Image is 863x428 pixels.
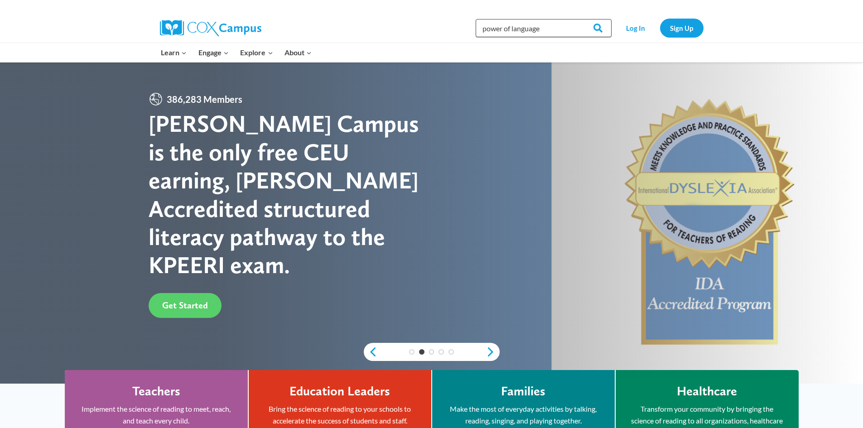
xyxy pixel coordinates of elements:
button: Child menu of Learn [155,43,193,62]
h4: Teachers [132,384,180,399]
button: Child menu of About [279,43,318,62]
p: Implement the science of reading to meet, reach, and teach every child. [78,403,234,426]
p: Bring the science of reading to your schools to accelerate the success of students and staff. [262,403,418,426]
span: Get Started [162,300,208,311]
h4: Healthcare [677,384,737,399]
a: Log In [616,19,656,37]
a: 3 [429,349,434,355]
div: [PERSON_NAME] Campus is the only free CEU earning, [PERSON_NAME] Accredited structured literacy p... [149,110,432,279]
a: Get Started [149,293,222,318]
input: Search Cox Campus [476,19,612,37]
h4: Families [501,384,545,399]
a: next [486,346,500,357]
p: Make the most of everyday activities by talking, reading, singing, and playing together. [446,403,601,426]
span: 386,283 Members [163,92,246,106]
button: Child menu of Explore [235,43,279,62]
a: 2 [419,349,424,355]
img: Cox Campus [160,20,261,36]
a: Sign Up [660,19,704,37]
nav: Primary Navigation [155,43,318,62]
a: previous [364,346,377,357]
h4: Education Leaders [289,384,390,399]
a: 1 [409,349,415,355]
a: 5 [448,349,454,355]
nav: Secondary Navigation [616,19,704,37]
a: 4 [439,349,444,355]
div: content slider buttons [364,343,500,361]
button: Child menu of Engage [193,43,235,62]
